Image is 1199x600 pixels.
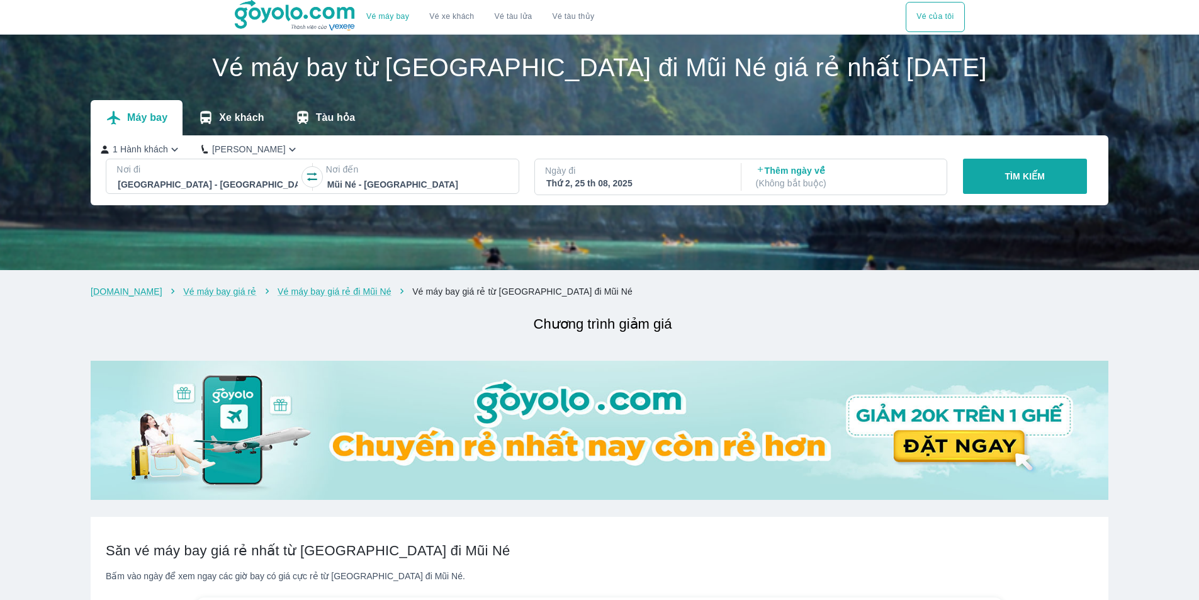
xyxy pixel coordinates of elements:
a: Vé máy bay [366,12,409,21]
a: Vé xe khách [429,12,474,21]
a: [DOMAIN_NAME] [91,286,162,297]
p: Thêm ngày về [756,164,936,190]
p: Tàu hỏa [316,111,356,124]
h1: Vé máy bay từ [GEOGRAPHIC_DATA] đi Mũi Né giá rẻ nhất [DATE] [91,55,1108,80]
h2: Chương trình giảm giá [97,313,1108,336]
p: Máy bay [127,111,167,124]
div: choose transportation mode [356,2,604,32]
div: transportation tabs [91,100,370,135]
a: Vé máy bay giá rẻ từ [GEOGRAPHIC_DATA] đi Mũi Né [412,286,633,297]
nav: breadcrumb [91,285,1108,298]
p: Xe khách [219,111,264,124]
p: Ngày đi [545,164,728,177]
p: Nơi đến [326,163,509,176]
a: Vé máy bay giá rẻ [183,286,256,297]
p: Nơi đi [116,163,299,176]
p: 1 Hành khách [113,143,168,156]
div: Thứ 2, 25 th 08, 2025 [546,177,726,190]
div: choose transportation mode [906,2,964,32]
a: Vé tàu lửa [485,2,543,32]
button: 1 Hành khách [101,143,181,156]
button: Vé tàu thủy [542,2,604,32]
div: Bấm vào ngày để xem ngay các giờ bay có giá cực rẻ từ [GEOGRAPHIC_DATA] đi Mũi Né. [106,570,1093,582]
button: Vé của tôi [906,2,964,32]
h2: Săn vé máy bay giá rẻ nhất từ [GEOGRAPHIC_DATA] đi Mũi Né [106,542,1093,560]
p: [PERSON_NAME] [212,143,286,156]
p: TÌM KIẾM [1005,170,1045,183]
img: banner-home [91,361,1108,500]
a: Vé máy bay giá rẻ đi Mũi Né [278,286,391,297]
p: ( Không bắt buộc ) [756,177,936,190]
button: TÌM KIẾM [963,159,1087,194]
button: [PERSON_NAME] [201,143,299,156]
